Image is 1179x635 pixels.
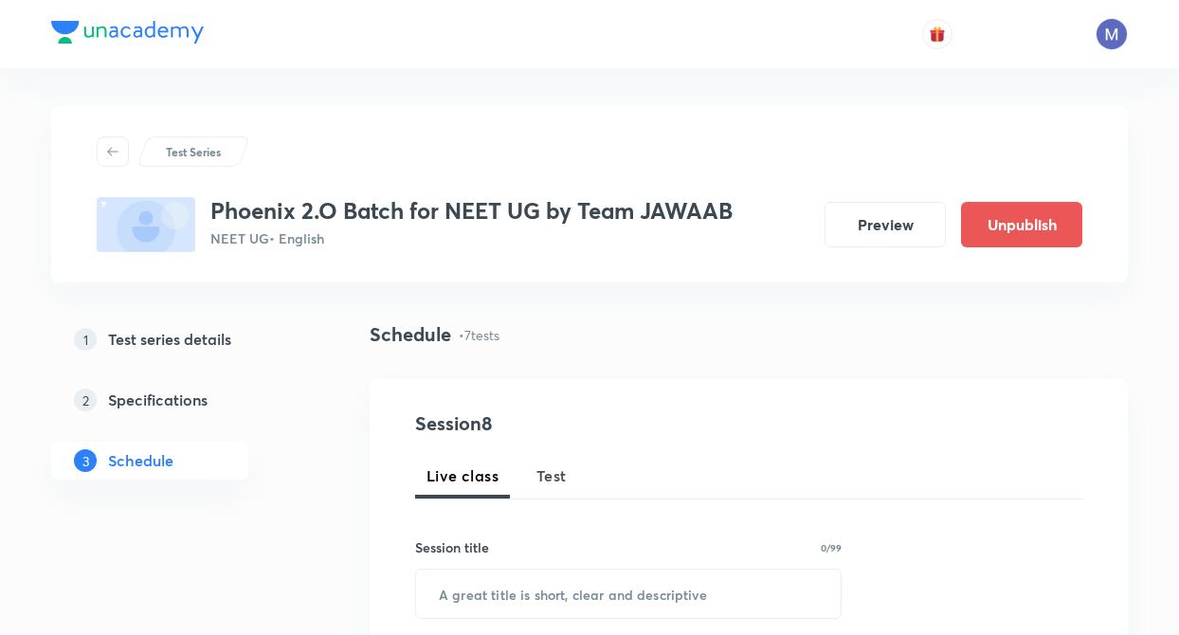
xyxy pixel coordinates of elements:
h3: Phoenix 2.O Batch for NEET UG by Team JAWAAB [210,197,733,225]
input: A great title is short, clear and descriptive [416,570,841,618]
button: Unpublish [961,202,1082,247]
img: fallback-thumbnail.png [97,197,195,252]
p: • 7 tests [459,325,499,345]
a: 2Specifications [51,381,309,419]
h4: Session 8 [415,409,761,438]
h5: Specifications [108,389,208,411]
img: Company Logo [51,21,204,44]
h5: Test series details [108,328,231,351]
span: Live class [426,464,499,487]
p: 2 [74,389,97,411]
p: 0/99 [821,543,842,553]
img: Mangilal Choudhary [1096,18,1128,50]
p: NEET UG • English [210,228,733,248]
button: Preview [825,202,946,247]
a: 1Test series details [51,320,309,358]
img: avatar [929,26,946,43]
p: Test Series [166,143,221,160]
p: 1 [74,328,97,351]
p: 3 [74,449,97,472]
h6: Session title [415,537,489,557]
button: avatar [922,19,952,49]
h5: Schedule [108,449,173,472]
span: Test [536,464,567,487]
a: Company Logo [51,21,204,48]
h4: Schedule [370,320,451,349]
